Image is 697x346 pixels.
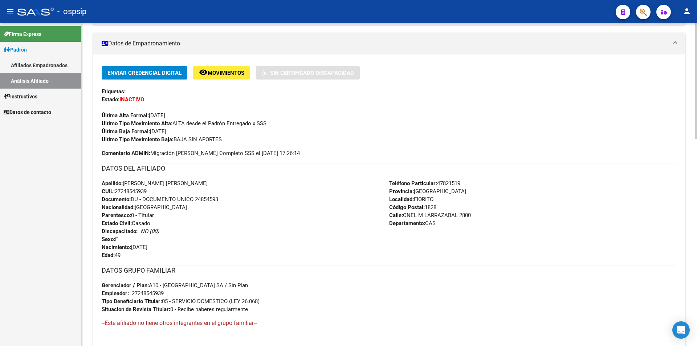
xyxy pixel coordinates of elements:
span: CNEL M LARRAZABAL 2800 [389,212,471,219]
strong: Ultimo Tipo Movimiento Alta: [102,120,172,127]
mat-icon: remove_red_eye [199,68,208,77]
span: 0 - Recibe haberes regularmente [102,306,248,313]
span: A10 - [GEOGRAPHIC_DATA] SA / Sin Plan [102,282,248,289]
span: Datos de contacto [4,108,51,116]
span: DU - DOCUMENTO UNICO 24854593 [102,196,218,203]
span: 27248545939 [102,188,147,195]
strong: Calle: [389,212,403,219]
span: Padrón [4,46,27,54]
span: Movimientos [208,70,244,76]
strong: Ultimo Tipo Movimiento Baja: [102,136,174,143]
strong: Documento: [102,196,131,203]
span: Migración [PERSON_NAME] Completo SSS el [DATE] 17:26:14 [102,149,300,157]
strong: Situacion de Revista Titular: [102,306,170,313]
span: [DATE] [102,128,166,135]
strong: Discapacitado: [102,228,138,235]
strong: Estado: [102,96,119,103]
strong: Nacionalidad: [102,204,135,211]
span: [PERSON_NAME] [PERSON_NAME] [102,180,208,187]
strong: Tipo Beneficiario Titular: [102,298,162,305]
strong: Departamento: [389,220,425,227]
span: Sin Certificado Discapacidad [270,70,354,76]
i: NO (00) [140,228,159,235]
strong: Gerenciador / Plan: [102,282,149,289]
span: CAS [389,220,436,227]
span: BAJA SIN APORTES [102,136,222,143]
h3: DATOS GRUPO FAMILIAR [102,265,677,276]
strong: Empleador: [102,290,129,297]
span: FIORITO [389,196,433,203]
mat-expansion-panel-header: Datos de Empadronamiento [93,33,685,54]
button: Sin Certificado Discapacidad [256,66,360,80]
div: 27248545939 [132,289,164,297]
span: Instructivos [4,93,37,101]
span: 47821519 [389,180,460,187]
span: 05 - SERVICIO DOMESTICO (LEY 26.068) [102,298,260,305]
h4: --Este afiliado no tiene otros integrantes en el grupo familiar-- [102,319,677,327]
span: [DATE] [102,244,147,251]
strong: CUIL: [102,188,115,195]
span: Enviar Credencial Digital [107,70,182,76]
strong: Provincia: [389,188,414,195]
h3: DATOS DEL AFILIADO [102,163,677,174]
strong: INACTIVO [119,96,144,103]
strong: Edad: [102,252,115,259]
strong: Etiquetas: [102,88,126,95]
strong: Última Alta Formal: [102,112,149,119]
button: Enviar Credencial Digital [102,66,187,80]
div: Open Intercom Messenger [672,321,690,339]
strong: Localidad: [389,196,414,203]
mat-panel-title: Datos de Empadronamiento [102,40,668,48]
strong: Nacimiento: [102,244,131,251]
span: [GEOGRAPHIC_DATA] [389,188,466,195]
span: 0 - Titular [102,212,154,219]
span: 1828 [389,204,436,211]
mat-icon: person [682,7,691,16]
strong: Comentario ADMIN: [102,150,150,156]
strong: Parentesco: [102,212,131,219]
span: Casado [102,220,150,227]
strong: Código Postal: [389,204,425,211]
span: ALTA desde el Padrón Entregado x SSS [102,120,266,127]
button: Movimientos [193,66,250,80]
strong: Sexo: [102,236,115,243]
span: - ospsip [57,4,86,20]
span: F [102,236,118,243]
strong: Estado Civil: [102,220,132,227]
strong: Apellido: [102,180,123,187]
strong: Teléfono Particular: [389,180,437,187]
mat-icon: menu [6,7,15,16]
span: Firma Express [4,30,41,38]
span: [GEOGRAPHIC_DATA] [102,204,187,211]
span: [DATE] [102,112,165,119]
span: 49 [102,252,121,259]
strong: Última Baja Formal: [102,128,150,135]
